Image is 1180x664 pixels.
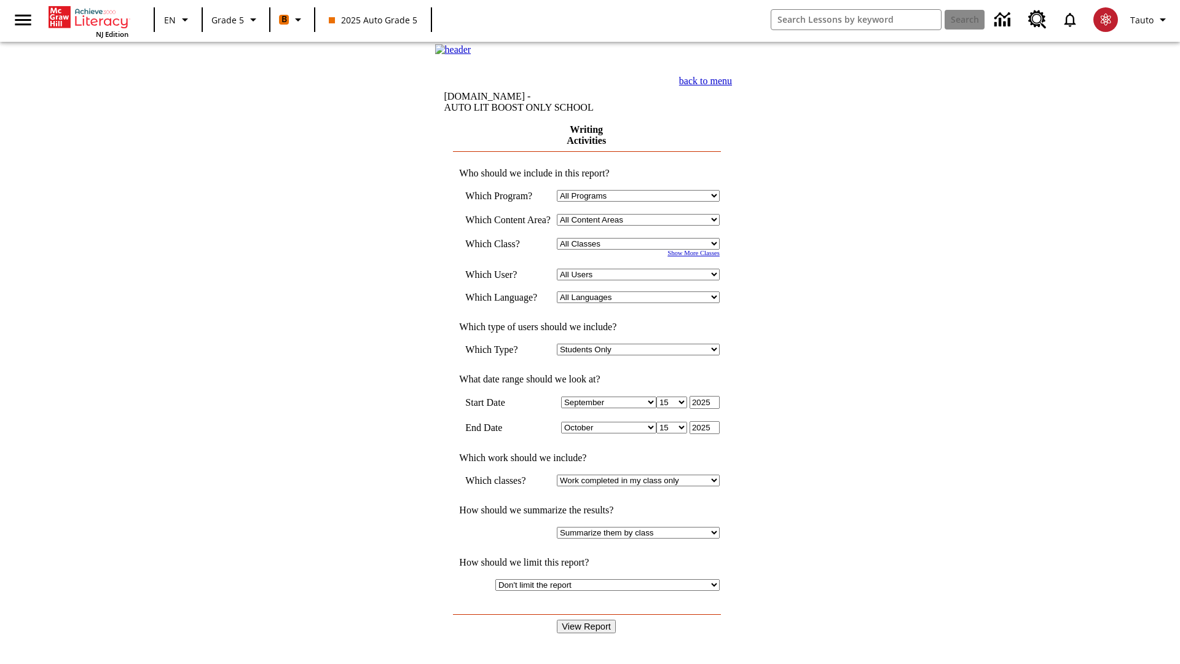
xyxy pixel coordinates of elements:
[667,250,720,256] a: Show More Classes
[453,168,720,179] td: Who should we include in this report?
[679,76,732,86] a: back to menu
[465,396,551,409] td: Start Date
[444,91,623,113] td: [DOMAIN_NAME] -
[1125,9,1175,31] button: Profile/Settings
[1130,14,1154,26] span: Tauto
[206,9,265,31] button: Grade: Grade 5, Select a grade
[159,9,198,31] button: Language: EN, Select a language
[453,557,720,568] td: How should we limit this report?
[771,10,941,30] input: search field
[465,215,551,225] nobr: Which Content Area?
[465,238,551,250] td: Which Class?
[465,190,551,202] td: Which Program?
[1093,7,1118,32] img: avatar image
[465,421,551,434] td: End Date
[96,30,128,39] span: NJ Edition
[453,322,720,333] td: Which type of users should we include?
[1054,4,1086,36] a: Notifications
[465,291,551,303] td: Which Language?
[444,102,594,113] nobr: AUTO LIT BOOST ONLY SCHOOL
[465,344,551,355] td: Which Type?
[164,14,176,26] span: EN
[1021,3,1054,36] a: Resource Center, Will open in new tab
[1086,4,1125,36] button: Select a new avatar
[281,12,287,27] span: B
[453,505,720,516] td: How should we summarize the results?
[465,269,551,280] td: Which User?
[274,9,310,31] button: Boost Class color is orange. Change class color
[435,44,471,55] img: header
[987,3,1021,37] a: Data Center
[329,14,417,26] span: 2025 Auto Grade 5
[453,374,720,385] td: What date range should we look at?
[557,620,616,633] input: View Report
[211,14,244,26] span: Grade 5
[49,4,128,39] div: Home
[5,2,41,38] button: Open side menu
[453,453,720,464] td: Which work should we include?
[567,124,606,146] a: Writing Activities
[465,475,551,486] td: Which classes?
